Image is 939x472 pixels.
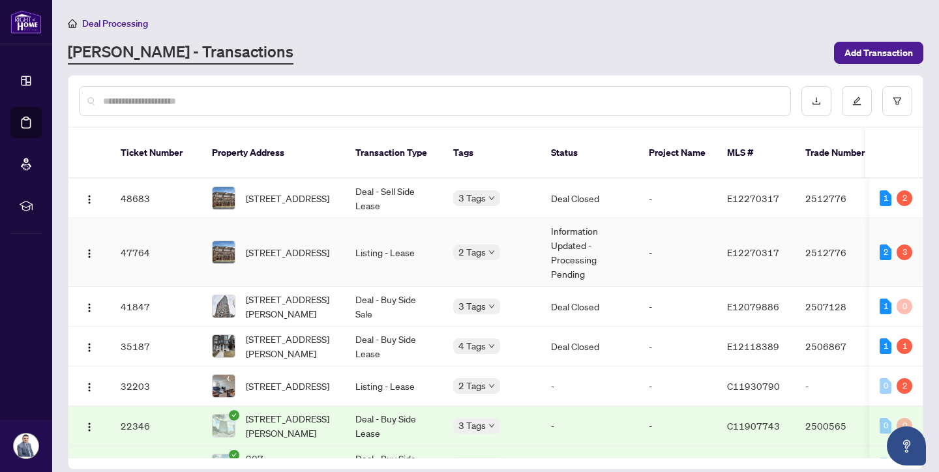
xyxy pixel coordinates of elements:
[79,242,100,263] button: Logo
[880,244,891,260] div: 2
[458,244,486,259] span: 2 Tags
[717,128,795,179] th: MLS #
[84,302,95,313] img: Logo
[84,194,95,205] img: Logo
[842,86,872,116] button: edit
[213,335,235,357] img: thumbnail-img
[229,410,239,420] span: check-circle
[488,249,495,256] span: down
[834,42,923,64] button: Add Transaction
[458,338,486,353] span: 4 Tags
[727,380,780,392] span: C11930790
[795,287,886,327] td: 2507128
[541,327,638,366] td: Deal Closed
[541,179,638,218] td: Deal Closed
[801,86,831,116] button: download
[541,406,638,446] td: -
[79,296,100,317] button: Logo
[213,375,235,397] img: thumbnail-img
[727,301,779,312] span: E12079886
[488,343,495,349] span: down
[10,10,42,34] img: logo
[443,128,541,179] th: Tags
[68,41,293,65] a: [PERSON_NAME] - Transactions
[84,382,95,392] img: Logo
[844,42,913,63] span: Add Transaction
[795,366,886,406] td: -
[852,96,861,106] span: edit
[213,241,235,263] img: thumbnail-img
[213,295,235,317] img: thumbnail-img
[458,418,486,433] span: 3 Tags
[897,244,912,260] div: 3
[110,366,201,406] td: 32203
[246,191,329,205] span: [STREET_ADDRESS]
[68,19,77,28] span: home
[110,287,201,327] td: 41847
[897,418,912,434] div: 0
[880,338,891,354] div: 1
[84,342,95,353] img: Logo
[345,366,443,406] td: Listing - Lease
[110,327,201,366] td: 35187
[541,287,638,327] td: Deal Closed
[897,190,912,206] div: 2
[79,376,100,396] button: Logo
[458,378,486,393] span: 2 Tags
[345,128,443,179] th: Transaction Type
[345,218,443,287] td: Listing - Lease
[795,327,886,366] td: 2506867
[246,411,335,440] span: [STREET_ADDRESS][PERSON_NAME]
[541,218,638,287] td: Information Updated - Processing Pending
[795,218,886,287] td: 2512776
[345,406,443,446] td: Deal - Buy Side Lease
[897,299,912,314] div: 0
[458,190,486,205] span: 3 Tags
[795,128,886,179] th: Trade Number
[213,187,235,209] img: thumbnail-img
[795,406,886,446] td: 2500565
[541,366,638,406] td: -
[727,192,779,204] span: E12270317
[246,245,329,259] span: [STREET_ADDRESS]
[201,128,345,179] th: Property Address
[812,96,821,106] span: download
[882,86,912,116] button: filter
[458,299,486,314] span: 3 Tags
[110,218,201,287] td: 47764
[541,128,638,179] th: Status
[880,378,891,394] div: 0
[638,406,717,446] td: -
[345,179,443,218] td: Deal - Sell Side Lease
[488,195,495,201] span: down
[82,18,148,29] span: Deal Processing
[246,379,329,393] span: [STREET_ADDRESS]
[345,287,443,327] td: Deal - Buy Side Sale
[79,188,100,209] button: Logo
[880,299,891,314] div: 1
[84,248,95,259] img: Logo
[897,338,912,354] div: 1
[213,415,235,437] img: thumbnail-img
[246,332,335,361] span: [STREET_ADDRESS][PERSON_NAME]
[638,327,717,366] td: -
[795,179,886,218] td: 2512776
[110,179,201,218] td: 48683
[638,179,717,218] td: -
[345,327,443,366] td: Deal - Buy Side Lease
[638,218,717,287] td: -
[897,378,912,394] div: 2
[488,383,495,389] span: down
[229,450,239,460] span: check-circle
[727,420,780,432] span: C11907743
[638,128,717,179] th: Project Name
[110,406,201,446] td: 22346
[79,415,100,436] button: Logo
[638,366,717,406] td: -
[727,246,779,258] span: E12270317
[880,190,891,206] div: 1
[110,128,201,179] th: Ticket Number
[79,336,100,357] button: Logo
[727,340,779,352] span: E12118389
[893,96,902,106] span: filter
